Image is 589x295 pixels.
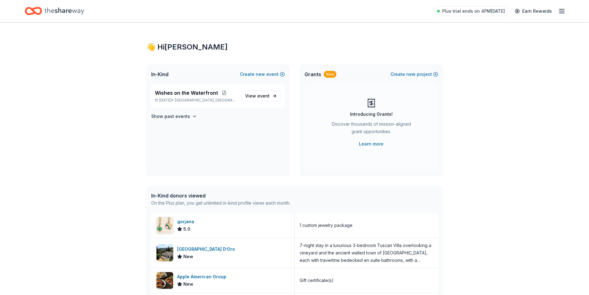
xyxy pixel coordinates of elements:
button: Createnewevent [240,71,285,78]
div: 7-night stay in a luxurious 3-bedroom Tuscan Villa overlooking a vineyard and the ancient walled ... [300,242,433,264]
div: On the Plus plan, you get unlimited in-kind profile views each month. [151,199,290,207]
h4: Show past events [151,113,190,120]
span: Wishes on the Waterfront [155,89,218,97]
div: Gift certificate(s) [300,277,334,284]
button: Createnewproject [391,71,438,78]
a: Plus trial ends on 4PM[DATE] [433,6,509,16]
div: [GEOGRAPHIC_DATA] D’Oro [177,245,237,253]
div: gorjana [177,218,197,225]
div: 👋 Hi [PERSON_NAME] [146,42,443,52]
span: 5.0 [183,225,190,233]
span: New [183,280,193,288]
a: Learn more [359,140,383,148]
span: Plus trial ends on 4PM[DATE] [442,7,505,15]
button: Show past events [151,113,197,120]
span: new [256,71,265,78]
div: In-Kind donors viewed [151,192,290,199]
span: event [257,93,270,98]
span: In-Kind [151,71,169,78]
div: Introducing Grants! [350,111,393,118]
a: Earn Rewards [511,6,556,17]
a: View event [241,90,281,102]
img: Image for Villa Sogni D’Oro [156,245,173,261]
span: Grants [305,71,321,78]
div: Discover thousands of mission-aligned grant opportunities. [329,120,413,138]
span: View [245,92,270,100]
div: 1 custom jewelry package [300,222,352,229]
span: new [406,71,416,78]
div: Apple American Group [177,273,229,280]
span: New [183,253,193,260]
div: New [324,71,336,78]
a: Home [25,4,84,18]
img: Image for gorjana [156,217,173,234]
span: [GEOGRAPHIC_DATA], [GEOGRAPHIC_DATA] [175,98,236,103]
img: Image for Apple American Group [156,272,173,289]
p: [DATE] • [155,98,236,103]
